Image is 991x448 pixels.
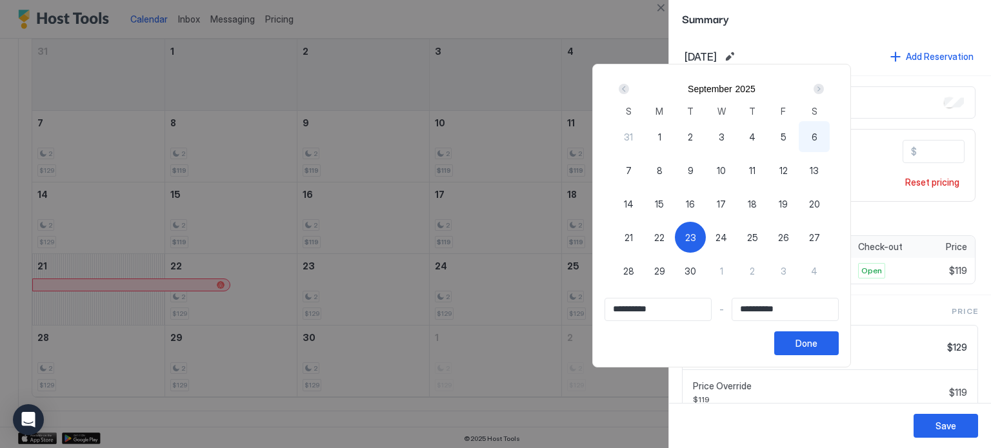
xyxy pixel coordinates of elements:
span: 24 [716,231,727,244]
span: 4 [811,264,817,278]
span: 7 [626,164,632,177]
button: 17 [706,188,737,219]
div: Done [796,336,817,350]
button: 1 [644,121,675,152]
span: 3 [781,264,786,278]
button: 7 [613,155,644,186]
span: 18 [748,197,757,211]
button: 4 [737,121,768,152]
span: 23 [685,231,696,244]
button: 28 [613,255,644,286]
span: 8 [657,164,663,177]
button: 22 [644,222,675,253]
span: 5 [781,130,786,144]
span: 4 [749,130,756,144]
button: 29 [644,255,675,286]
span: 28 [623,264,634,278]
span: 25 [747,231,758,244]
button: 2025 [736,84,756,94]
button: 26 [768,222,799,253]
button: 27 [799,222,830,253]
span: S [626,104,632,118]
button: 18 [737,188,768,219]
span: 22 [654,231,665,244]
span: 10 [717,164,726,177]
button: 21 [613,222,644,253]
button: 4 [799,255,830,286]
button: 3 [768,255,799,286]
span: 19 [779,197,788,211]
button: 12 [768,155,799,186]
span: 31 [624,130,633,144]
span: 27 [809,231,820,244]
input: Input Field [732,298,838,320]
button: 23 [675,222,706,253]
span: 26 [778,231,789,244]
button: 25 [737,222,768,253]
button: 2 [675,121,706,152]
button: Prev [616,81,634,97]
button: Next [809,81,826,97]
button: 8 [644,155,675,186]
span: 12 [779,164,788,177]
span: 15 [655,197,664,211]
button: 1 [706,255,737,286]
button: 11 [737,155,768,186]
span: 3 [719,130,725,144]
span: 30 [685,264,696,278]
span: T [687,104,694,118]
span: 1 [658,130,661,144]
span: 16 [686,197,695,211]
button: 10 [706,155,737,186]
button: 16 [675,188,706,219]
span: 29 [654,264,665,278]
button: 5 [768,121,799,152]
span: M [656,104,663,118]
button: 15 [644,188,675,219]
span: 11 [749,164,756,177]
button: 31 [613,121,644,152]
span: W [717,104,726,118]
button: Done [774,331,839,355]
span: F [781,104,786,118]
button: 6 [799,121,830,152]
div: Open Intercom Messenger [13,404,44,435]
span: T [749,104,756,118]
button: 30 [675,255,706,286]
input: Input Field [605,298,711,320]
span: 2 [750,264,755,278]
button: 2 [737,255,768,286]
button: 14 [613,188,644,219]
span: S [812,104,817,118]
button: 3 [706,121,737,152]
button: 20 [799,188,830,219]
button: September [688,84,732,94]
span: 20 [809,197,820,211]
span: 13 [810,164,819,177]
button: 24 [706,222,737,253]
button: 9 [675,155,706,186]
span: 9 [688,164,694,177]
span: 2 [688,130,693,144]
span: 1 [720,264,723,278]
span: 17 [717,197,726,211]
span: - [719,304,724,315]
span: 21 [625,231,633,244]
span: 6 [812,130,817,144]
span: 14 [624,197,634,211]
button: 19 [768,188,799,219]
button: 13 [799,155,830,186]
